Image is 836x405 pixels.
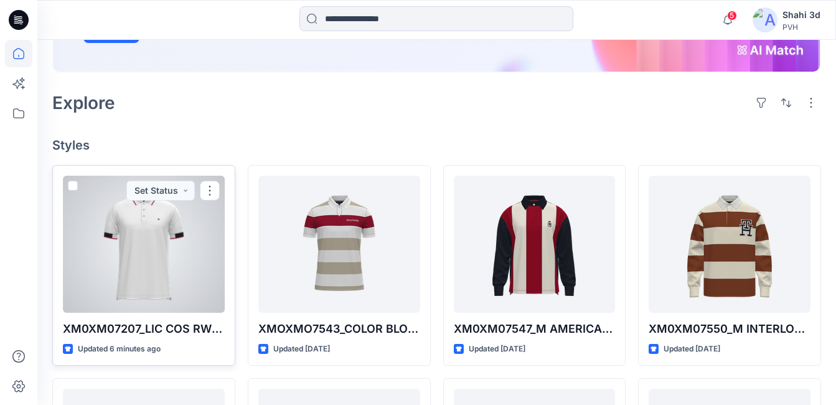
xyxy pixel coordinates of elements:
p: Updated [DATE] [469,343,525,356]
span: 5 [727,11,737,21]
div: Shahi 3d [782,7,820,22]
p: XM0XM07547_M AMERICANA STRIPE POLO [454,320,616,338]
p: Updated 6 minutes ago [78,343,161,356]
a: XMOXMO7543_COLOR BLOCK STRIPE REG POLO [258,176,420,313]
h2: Explore [52,93,115,113]
h4: Styles [52,138,821,153]
p: XMOXMO7543_COLOR BLOCK STRIPE REG POLO [258,320,420,338]
p: XM0XM07550_M INTERLOCK PANEL RUGBY POLO [649,320,810,338]
a: XM0XM07547_M AMERICANA STRIPE POLO [454,176,616,313]
img: avatar [753,7,777,32]
p: Updated [DATE] [664,343,720,356]
a: XM0XM07550_M INTERLOCK PANEL RUGBY POLO [649,176,810,313]
p: Updated [DATE] [273,343,330,356]
div: PVH [782,22,820,32]
a: XM0XM07207_LIC COS RWB PLACKET SS POLO RF [63,176,225,313]
p: XM0XM07207_LIC COS RWB PLACKET SS POLO RF [63,320,225,338]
